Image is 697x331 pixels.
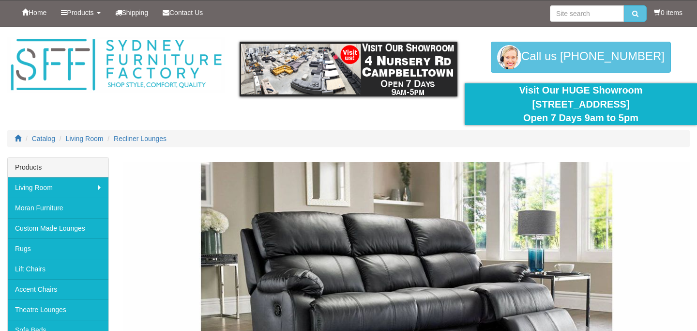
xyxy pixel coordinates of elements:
[32,135,55,142] a: Catalog
[114,135,167,142] a: Recliner Lounges
[54,0,107,25] a: Products
[240,42,457,96] img: showroom.gif
[8,279,108,299] a: Accent Chairs
[7,37,225,93] img: Sydney Furniture Factory
[8,177,108,198] a: Living Room
[654,8,682,17] li: 0 items
[472,83,690,125] div: Visit Our HUGE Showroom [STREET_ADDRESS] Open 7 Days 9am to 5pm
[108,0,156,25] a: Shipping
[67,9,93,16] span: Products
[122,9,149,16] span: Shipping
[15,0,54,25] a: Home
[8,259,108,279] a: Lift Chairs
[66,135,104,142] a: Living Room
[8,158,108,177] div: Products
[8,218,108,238] a: Custom Made Lounges
[29,9,46,16] span: Home
[8,299,108,320] a: Theatre Lounges
[8,238,108,259] a: Rugs
[169,9,203,16] span: Contact Us
[8,198,108,218] a: Moran Furniture
[550,5,624,22] input: Site search
[155,0,210,25] a: Contact Us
